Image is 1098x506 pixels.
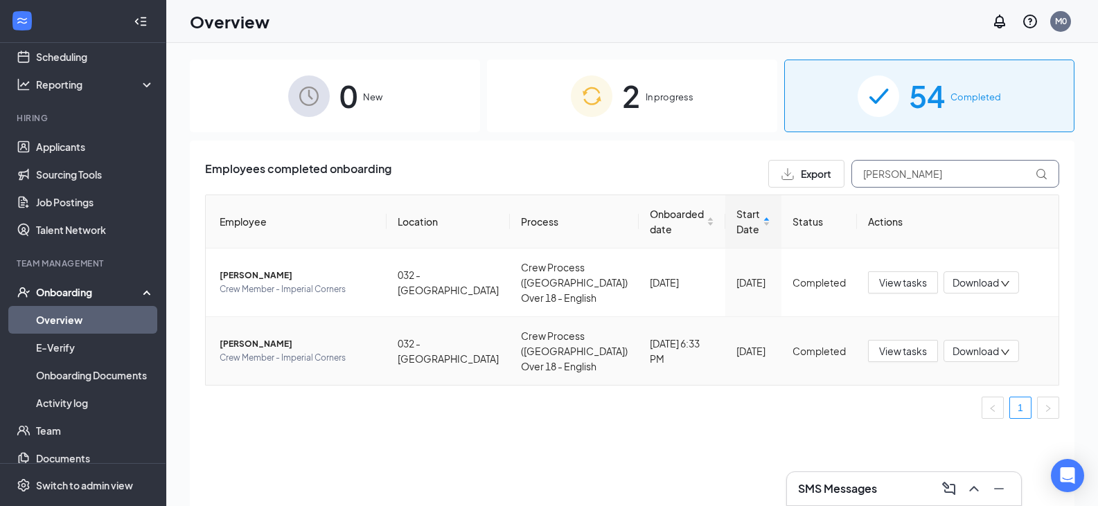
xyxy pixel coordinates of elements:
div: Completed [792,275,846,290]
svg: Notifications [991,13,1008,30]
a: Scheduling [36,43,154,71]
span: 0 [339,72,357,120]
th: Onboarded date [639,195,725,249]
td: 032 - [GEOGRAPHIC_DATA] [387,317,510,385]
button: Export [768,160,844,188]
div: Switch to admin view [36,478,133,492]
button: left [982,397,1004,419]
button: Minimize [988,478,1010,500]
span: down [1000,279,1010,289]
svg: ComposeMessage [941,480,957,497]
a: Activity log [36,389,154,417]
svg: WorkstreamLogo [15,14,29,28]
div: Team Management [17,257,152,269]
div: Hiring [17,112,152,124]
a: E-Verify [36,334,154,361]
h3: SMS Messages [798,481,877,496]
a: Job Postings [36,188,154,216]
a: Talent Network [36,216,154,244]
span: Export [801,169,831,179]
svg: UserCheck [17,285,30,299]
td: Crew Process ([GEOGRAPHIC_DATA]) Over 18 - English [510,317,639,385]
span: Download [953,344,999,359]
th: Location [387,195,510,249]
span: Onboarded date [650,206,704,237]
div: Completed [792,343,846,359]
svg: Collapse [134,15,148,28]
div: Onboarding [36,285,143,299]
li: Previous Page [982,397,1004,419]
span: right [1044,404,1052,413]
span: Crew Member - Imperial Corners [220,351,375,365]
button: View tasks [868,271,938,293]
button: ChevronUp [963,478,985,500]
span: In progress [646,90,693,104]
a: Sourcing Tools [36,161,154,188]
div: [DATE] 6:33 PM [650,336,714,366]
span: Download [953,275,999,290]
h1: Overview [190,10,269,33]
span: [PERSON_NAME] [220,269,375,282]
a: Team [36,417,154,444]
svg: ChevronUp [966,480,982,497]
span: 2 [622,72,640,120]
span: Start Date [736,206,760,237]
th: Process [510,195,639,249]
td: Crew Process ([GEOGRAPHIC_DATA]) Over 18 - English [510,249,639,317]
svg: Analysis [17,78,30,91]
button: ComposeMessage [938,478,960,500]
button: right [1037,397,1059,419]
a: Applicants [36,133,154,161]
div: [DATE] [736,343,770,359]
a: Onboarding Documents [36,361,154,389]
div: [DATE] [650,275,714,290]
th: Actions [857,195,1059,249]
span: [PERSON_NAME] [220,337,375,351]
div: M0 [1055,15,1067,27]
div: Open Intercom Messenger [1051,459,1084,492]
li: Next Page [1037,397,1059,419]
span: 54 [909,72,945,120]
span: View tasks [879,343,927,359]
button: View tasks [868,340,938,362]
svg: QuestionInfo [1022,13,1038,30]
div: [DATE] [736,275,770,290]
span: left [989,404,997,413]
span: View tasks [879,275,927,290]
span: New [363,90,382,104]
span: Completed [950,90,1001,104]
a: 1 [1010,397,1031,418]
a: Overview [36,306,154,334]
th: Status [781,195,857,249]
li: 1 [1009,397,1031,419]
span: Employees completed onboarding [205,160,391,188]
span: Crew Member - Imperial Corners [220,282,375,296]
div: Reporting [36,78,155,91]
td: 032 - [GEOGRAPHIC_DATA] [387,249,510,317]
span: down [1000,347,1010,357]
input: Search by Name, Job Posting, or Process [851,160,1059,188]
a: Documents [36,444,154,472]
th: Employee [206,195,387,249]
svg: Settings [17,478,30,492]
svg: Minimize [991,480,1007,497]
